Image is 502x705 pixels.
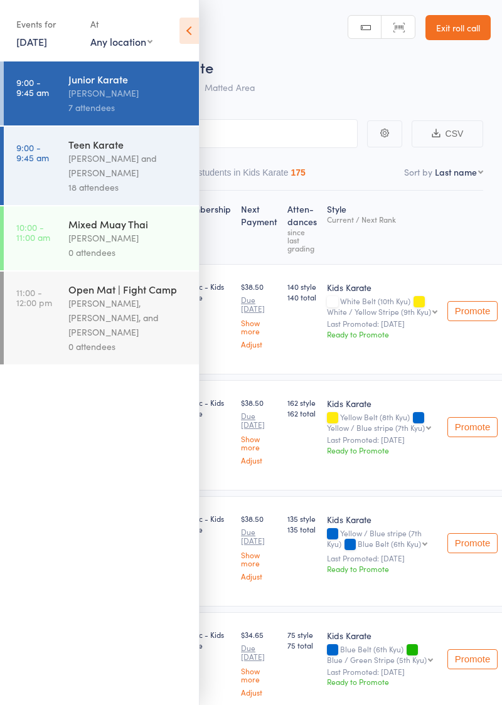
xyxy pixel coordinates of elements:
[327,645,437,664] div: Blue Belt (6th Kyu)
[16,14,78,34] div: Events for
[68,100,188,115] div: 7 attendees
[68,151,188,180] div: [PERSON_NAME] and [PERSON_NAME]
[287,228,317,252] div: since last grading
[327,215,437,223] div: Current / Next Rank
[287,281,317,292] span: 140 style
[16,222,50,242] time: 10:00 - 11:00 am
[425,15,491,40] a: Exit roll call
[327,676,437,687] div: Ready to Promote
[16,34,47,48] a: [DATE]
[327,655,427,664] div: Blue / Green Stripe (5th Kyu)
[68,72,188,86] div: Junior Karate
[16,77,49,97] time: 9:00 - 9:45 am
[447,301,498,321] button: Promote
[327,629,437,642] div: Kids Karate
[241,397,277,464] div: $38.50
[241,281,277,348] div: $38.50
[241,435,277,451] a: Show more
[287,408,317,418] span: 162 total
[179,281,231,302] div: Classic - Kids Karate
[287,397,317,408] span: 162 style
[179,629,231,650] div: Classic - Kids Karate
[236,196,282,258] div: Next Payment
[90,34,152,48] div: Any location
[205,81,255,93] span: Matted Area
[241,629,277,696] div: $34.65
[327,513,437,526] div: Kids Karate
[447,533,498,553] button: Promote
[68,137,188,151] div: Teen Karate
[287,513,317,524] span: 135 style
[327,435,437,444] small: Last Promoted: [DATE]
[287,292,317,302] span: 140 total
[291,167,306,178] div: 175
[241,644,277,662] small: Due [DATE]
[358,539,421,548] div: Blue Belt (6th Kyu)
[327,281,437,294] div: Kids Karate
[327,297,437,315] div: White Belt (10th Kyu)
[327,329,437,339] div: Ready to Promote
[174,196,236,258] div: Membership
[68,282,188,296] div: Open Mat | Fight Camp
[327,307,431,315] div: White / Yellow Stripe (9th Kyu)
[68,296,188,339] div: [PERSON_NAME], [PERSON_NAME], and [PERSON_NAME]
[412,120,483,147] button: CSV
[16,287,52,307] time: 11:00 - 12:00 pm
[447,649,498,669] button: Promote
[68,231,188,245] div: [PERSON_NAME]
[4,206,199,270] a: 10:00 -11:00 amMixed Muay Thai[PERSON_NAME]0 attendees
[241,688,277,696] a: Adjust
[241,551,277,567] a: Show more
[68,180,188,194] div: 18 attendees
[4,272,199,364] a: 11:00 -12:00 pmOpen Mat | Fight Camp[PERSON_NAME], [PERSON_NAME], and [PERSON_NAME]0 attendees
[322,196,442,258] div: Style
[327,423,425,432] div: Yellow / Blue stripe (7th Kyu)
[287,640,317,650] span: 75 total
[327,529,437,550] div: Yellow / Blue stripe (7th Kyu)
[241,411,277,430] small: Due [DATE]
[241,513,277,580] div: $38.50
[241,572,277,580] a: Adjust
[327,319,437,328] small: Last Promoted: [DATE]
[327,563,437,574] div: Ready to Promote
[287,629,317,640] span: 75 style
[179,513,231,534] div: Classic - Kids Karate
[287,524,317,534] span: 135 total
[404,166,432,178] label: Sort by
[90,14,152,34] div: At
[174,161,306,190] button: Other students in Kids Karate175
[241,527,277,546] small: Due [DATE]
[241,667,277,683] a: Show more
[179,397,231,418] div: Classic - Kids Karate
[68,245,188,260] div: 0 attendees
[327,397,437,410] div: Kids Karate
[241,456,277,464] a: Adjust
[327,667,437,676] small: Last Promoted: [DATE]
[241,319,277,335] a: Show more
[68,86,188,100] div: [PERSON_NAME]
[447,417,498,437] button: Promote
[241,340,277,348] a: Adjust
[282,196,322,258] div: Atten­dances
[327,445,437,455] div: Ready to Promote
[327,413,437,432] div: Yellow Belt (8th Kyu)
[4,127,199,205] a: 9:00 -9:45 amTeen Karate[PERSON_NAME] and [PERSON_NAME]18 attendees
[327,554,437,563] small: Last Promoted: [DATE]
[4,61,199,125] a: 9:00 -9:45 amJunior Karate[PERSON_NAME]7 attendees
[68,217,188,231] div: Mixed Muay Thai
[241,295,277,314] small: Due [DATE]
[16,142,49,162] time: 9:00 - 9:45 am
[435,166,477,178] div: Last name
[68,339,188,354] div: 0 attendees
